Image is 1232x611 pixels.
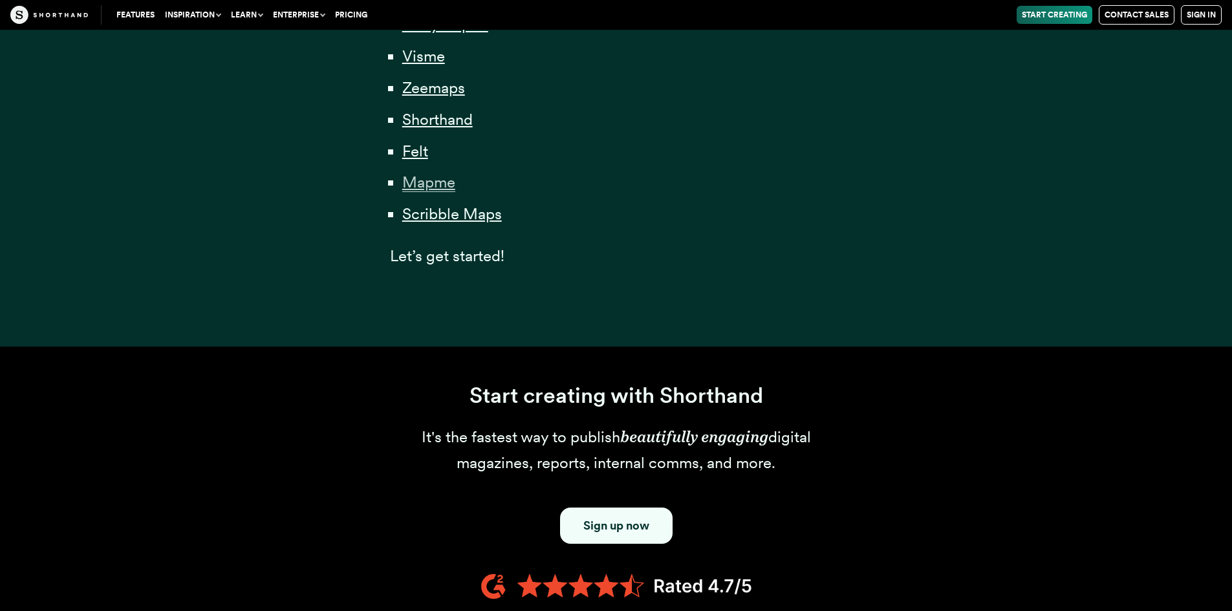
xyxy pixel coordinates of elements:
a: Mapme [402,173,455,191]
a: Start Creating [1017,6,1092,24]
button: Inspiration [160,6,226,24]
a: Felt [402,142,428,160]
a: Zeemaps [402,78,465,97]
a: Shorthand [402,110,473,129]
span: Let’s get started! [390,246,504,265]
span: It's the fastest way to publish digital magazines, reports, internal comms, and more. [422,427,811,473]
img: The Craft [10,6,88,24]
a: Contact Sales [1099,5,1174,25]
span: Start creating with Shorthand [470,382,763,408]
a: Button to click through to Shorthand's signup section. [560,508,673,544]
span: Mapme [402,173,455,192]
button: Enterprise [268,6,330,24]
em: beautifully engaging [620,427,768,446]
a: Scribble Maps [402,204,502,223]
a: Pricing [330,6,373,24]
img: 4.7 orange stars lined up in a row with the text G2 rated 4.7/5 [481,570,752,603]
button: Learn [226,6,268,24]
a: Visme [402,47,445,65]
a: Features [111,6,160,24]
a: Sign in [1181,5,1222,25]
